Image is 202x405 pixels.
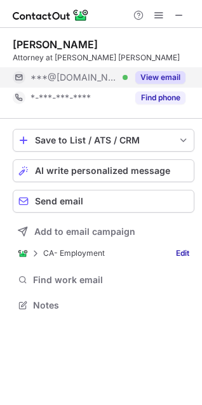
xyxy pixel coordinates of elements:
[13,52,194,63] div: Attorney at [PERSON_NAME] [PERSON_NAME]
[13,8,89,23] img: ContactOut v5.3.10
[13,271,194,289] button: Find work email
[171,247,194,260] a: Edit
[135,71,185,84] button: Reveal Button
[135,91,185,104] button: Reveal Button
[13,296,194,314] button: Notes
[35,166,170,176] span: AI write personalized message
[43,249,105,258] p: CA- Employment
[13,220,194,243] button: Add to email campaign
[18,248,105,258] div: CA- Employment
[35,196,83,206] span: Send email
[13,190,194,213] button: Send email
[30,72,118,83] span: ***@[DOMAIN_NAME]
[13,129,194,152] button: save-profile-one-click
[33,300,189,311] span: Notes
[33,274,189,286] span: Find work email
[34,227,135,237] span: Add to email campaign
[35,135,172,145] div: Save to List / ATS / CRM
[13,38,98,51] div: [PERSON_NAME]
[18,248,28,258] img: ContactOut
[13,159,194,182] button: AI write personalized message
